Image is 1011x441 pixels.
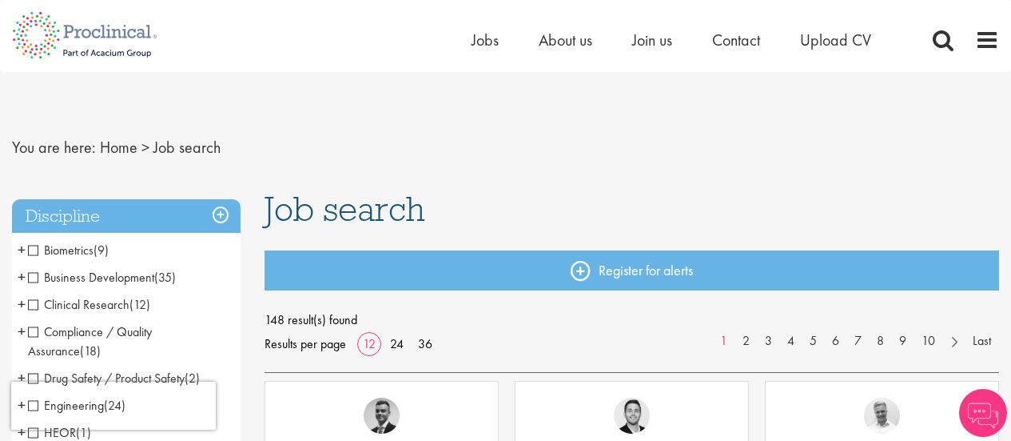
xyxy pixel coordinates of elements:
span: Job search [265,187,425,231]
a: Contact [712,30,760,50]
span: > [141,137,149,158]
span: (9) [94,242,109,259]
a: 24 [384,335,409,352]
span: Business Development [28,269,176,286]
a: breadcrumb link [100,137,137,158]
a: Jobs [472,30,499,50]
span: Drug Safety / Product Safety [28,370,185,387]
span: + [18,238,26,262]
a: 36 [412,335,438,352]
span: + [18,292,26,316]
span: Drug Safety / Product Safety [28,370,200,387]
a: 1 [712,332,735,351]
a: Join us [632,30,672,50]
a: 4 [779,332,802,351]
span: HEOR [28,424,91,441]
span: (18) [80,343,101,359]
span: + [18,319,26,343]
a: 10 [913,332,943,351]
a: Last [965,332,999,351]
img: Chatbot [959,389,1007,437]
span: (35) [154,269,176,286]
span: Compliance / Quality Assurance [28,323,152,359]
a: 8 [869,332,892,351]
span: Biometrics [28,242,109,259]
a: 7 [846,332,870,351]
a: 12 [357,335,381,352]
a: 5 [802,332,825,351]
h3: Discipline [12,199,241,234]
a: 2 [734,332,758,351]
span: + [18,366,26,390]
span: Business Development [28,269,154,286]
a: 9 [891,332,914,351]
a: Register for alerts [265,251,999,291]
a: About us [539,30,592,50]
span: (2) [185,370,200,387]
img: Joshua Bye [864,398,900,434]
span: Clinical Research [28,296,129,313]
img: Alex Bill [364,398,400,434]
span: Results per page [265,332,346,356]
span: 148 result(s) found [265,308,999,332]
span: + [18,265,26,289]
span: (12) [129,296,150,313]
span: Biometrics [28,242,94,259]
iframe: reCAPTCHA [11,382,216,430]
span: HEOR [28,424,76,441]
span: Job search [153,137,221,158]
span: Clinical Research [28,296,150,313]
a: Upload CV [800,30,871,50]
a: 3 [757,332,780,351]
a: 6 [824,332,847,351]
img: Parker Jensen [614,398,650,434]
span: (1) [76,424,91,441]
span: You are here: [12,137,96,158]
